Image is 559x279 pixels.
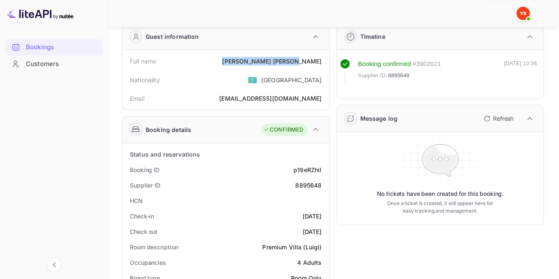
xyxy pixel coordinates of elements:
[516,7,530,20] img: Yandex Support
[358,59,411,69] div: Booking confirmed
[130,94,144,103] div: Email
[5,56,103,72] div: Customers
[130,196,143,205] div: HCN
[263,126,303,134] div: CONFIRMED
[130,243,178,251] div: Room description
[293,165,321,174] div: p19eRZhil
[222,57,321,66] div: [PERSON_NAME] [PERSON_NAME]
[130,76,160,84] div: Nationality
[358,71,387,80] span: Supplier ID:
[130,181,160,190] div: Supplier ID
[479,112,517,125] button: Refresh
[360,114,398,123] div: Message log
[385,200,495,215] p: Once a ticket is created, it will appear here for easy tracking and management.
[7,7,73,20] img: LiteAPI logo
[377,190,503,198] p: No tickets have been created for this booking.
[130,165,159,174] div: Booking ID
[5,56,103,71] a: Customers
[412,59,441,69] div: # 3902021
[130,212,154,221] div: Check-in
[303,227,322,236] div: [DATE]
[303,212,322,221] div: [DATE]
[219,94,321,103] div: [EMAIL_ADDRESS][DOMAIN_NAME]
[146,32,199,41] div: Guest information
[5,39,103,55] a: Bookings
[297,258,321,267] div: 4 Adults
[360,32,385,41] div: Timeline
[130,258,166,267] div: Occupancies
[26,59,99,69] div: Customers
[504,59,537,84] div: [DATE] 13:36
[5,39,103,56] div: Bookings
[493,114,513,123] p: Refresh
[295,181,321,190] div: 8895648
[47,257,62,272] button: Collapse navigation
[261,76,322,84] div: [GEOGRAPHIC_DATA]
[388,71,410,80] span: 8895648
[130,227,157,236] div: Check out
[130,57,156,66] div: Full name
[130,150,200,159] div: Status and reservations
[262,243,321,251] div: Premium Villa (Luigi)
[26,43,99,52] div: Bookings
[146,125,191,134] div: Booking details
[248,72,257,87] span: United States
